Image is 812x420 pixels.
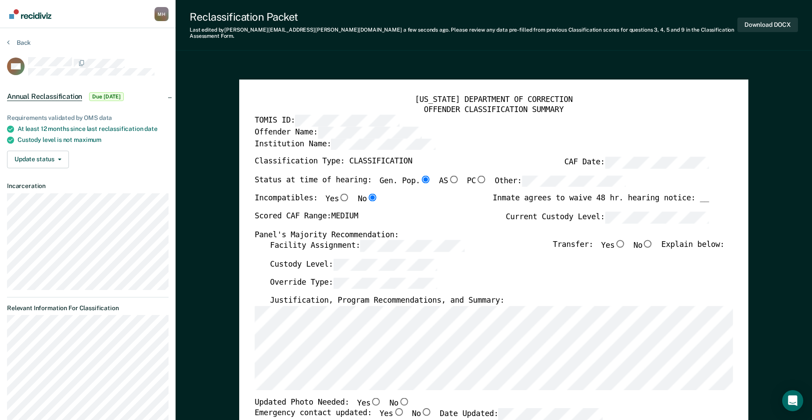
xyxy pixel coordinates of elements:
[255,194,378,211] div: Incompatibles:
[9,9,51,19] img: Recidiviz
[389,398,410,409] label: No
[7,114,169,122] div: Requirements validated by OMS data
[448,175,459,183] input: AS
[333,259,437,271] input: Custody Level:
[255,105,733,115] div: OFFENDER CLASSIFICATION SUMMARY
[360,240,464,252] input: Facility Assignment:
[190,27,737,40] div: Last edited by [PERSON_NAME][EMAIL_ADDRESS][PERSON_NAME][DOMAIN_NAME] . Please review any data pr...
[255,398,410,409] div: Updated Photo Needed:
[499,408,603,420] input: Date Updated:
[295,115,399,127] input: TOMIS ID:
[420,175,431,183] input: Gen. Pop.
[439,175,459,187] label: AS
[393,408,404,416] input: Yes
[367,194,378,202] input: No
[255,157,412,169] label: Classification Type: CLASSIFICATION
[318,127,422,138] input: Offender Name:
[255,175,626,194] div: Status at time of hearing:
[255,115,399,127] label: TOMIS ID:
[270,277,437,289] label: Override Type:
[782,390,803,411] div: Open Intercom Messenger
[154,7,169,21] div: M H
[255,127,422,138] label: Offender Name:
[605,157,709,169] input: CAF Date:
[7,304,169,312] dt: Relevant Information For Classification
[18,125,169,133] div: At least 12 months since last reclassification
[358,194,378,205] label: No
[506,211,709,223] label: Current Custody Level:
[643,240,654,248] input: No
[339,194,350,202] input: Yes
[495,175,626,187] label: Other:
[74,136,101,143] span: maximum
[370,398,381,406] input: Yes
[605,211,709,223] input: Current Custody Level:
[7,182,169,190] dt: Incarceration
[553,240,724,258] div: Transfer: Explain below:
[614,240,625,248] input: Yes
[357,398,381,409] label: Yes
[190,11,737,23] div: Reclassification Packet
[412,408,432,420] label: No
[255,230,709,240] div: Panel's Majority Recommendation:
[522,175,626,187] input: Other:
[255,95,733,105] div: [US_STATE] DEPARTMENT OF CORRECTION
[255,211,358,223] label: Scored CAF Range: MEDIUM
[144,125,157,132] span: date
[564,157,709,169] label: CAF Date:
[421,408,432,416] input: No
[7,151,69,168] button: Update status
[255,138,435,150] label: Institution Name:
[476,175,487,183] input: PC
[380,175,431,187] label: Gen. Pop.
[18,136,169,144] div: Custody level is not
[399,398,410,406] input: No
[7,92,82,101] span: Annual Reclassification
[440,408,603,420] label: Date Updated:
[270,259,437,271] label: Custody Level:
[380,408,404,420] label: Yes
[154,7,169,21] button: Profile dropdown button
[601,240,625,252] label: Yes
[467,175,487,187] label: PC
[737,18,798,32] button: Download DOCX
[403,27,449,33] span: a few seconds ago
[270,240,464,252] label: Facility Assignment:
[89,92,124,101] span: Due [DATE]
[270,296,504,306] label: Justification, Program Recommendations, and Summary:
[326,194,350,205] label: Yes
[333,277,437,289] input: Override Type:
[7,39,31,47] button: Back
[331,138,435,150] input: Institution Name:
[633,240,654,252] label: No
[492,194,709,211] div: Inmate agrees to waive 48 hr. hearing notice: __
